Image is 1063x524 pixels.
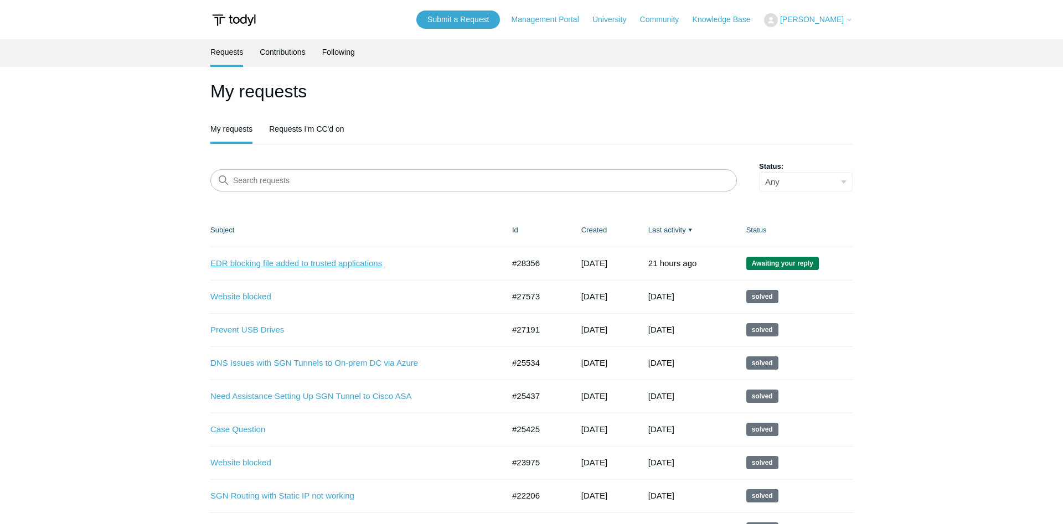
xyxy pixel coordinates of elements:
[210,78,853,105] h1: My requests
[501,280,570,313] td: #27573
[501,214,570,247] th: Id
[592,14,637,25] a: University
[260,39,306,65] a: Contributions
[640,14,690,25] a: Community
[746,456,778,469] span: This request has been solved
[746,257,819,270] span: We are waiting for you to respond
[501,313,570,346] td: #27191
[746,390,778,403] span: This request has been solved
[210,290,487,303] a: Website blocked
[688,226,693,234] span: ▼
[746,489,778,502] span: This request has been solved
[648,491,674,500] time: 01/29/2025, 11:02
[746,323,778,336] span: This request has been solved
[581,226,607,234] a: Created
[581,458,607,467] time: 04/01/2025, 10:49
[501,380,570,413] td: #25437
[581,424,607,434] time: 06/11/2025, 10:50
[210,257,487,270] a: EDR blocking file added to trusted applications
[210,324,487,336] a: Prevent USB Drives
[746,290,778,303] span: This request has been solved
[501,247,570,280] td: #28356
[269,116,344,142] a: Requests I'm CC'd on
[648,424,674,434] time: 07/06/2025, 11:02
[210,456,487,469] a: Website blocked
[501,413,570,446] td: #25425
[581,292,607,301] time: 08/20/2025, 15:58
[210,10,257,30] img: Todyl Support Center Help Center home page
[501,479,570,512] td: #22206
[693,14,762,25] a: Knowledge Base
[581,325,607,334] time: 08/08/2025, 13:21
[581,258,607,268] time: 09/24/2025, 09:33
[648,458,674,467] time: 04/21/2025, 12:02
[416,11,500,29] a: Submit a Request
[210,39,243,65] a: Requests
[746,423,778,436] span: This request has been solved
[210,357,487,370] a: DNS Issues with SGN Tunnels to On-prem DC via Azure
[764,13,853,27] button: [PERSON_NAME]
[210,116,252,142] a: My requests
[210,490,487,502] a: SGN Routing with Static IP not working
[210,214,501,247] th: Subject
[581,358,607,367] time: 06/17/2025, 13:32
[648,391,674,401] time: 07/10/2025, 17:02
[210,423,487,436] a: Case Question
[581,391,607,401] time: 06/11/2025, 15:17
[512,14,590,25] a: Management Portal
[648,325,674,334] time: 09/04/2025, 20:02
[735,214,853,247] th: Status
[648,258,697,268] time: 09/24/2025, 12:32
[501,446,570,479] td: #23975
[210,169,737,191] input: Search requests
[210,390,487,403] a: Need Assistance Setting Up SGN Tunnel to Cisco ASA
[501,346,570,380] td: #25534
[648,226,686,234] a: Last activity▼
[648,358,674,367] time: 07/16/2025, 11:02
[780,15,844,24] span: [PERSON_NAME]
[648,292,674,301] time: 09/17/2025, 17:02
[322,39,355,65] a: Following
[759,161,853,172] label: Status:
[581,491,607,500] time: 01/06/2025, 11:25
[746,356,778,370] span: This request has been solved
